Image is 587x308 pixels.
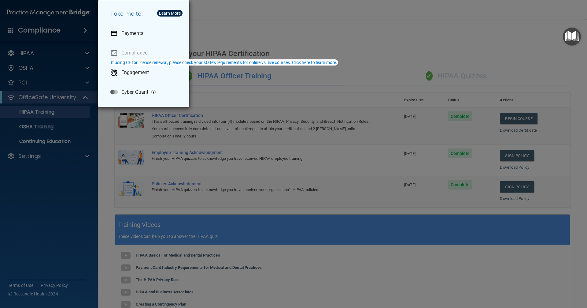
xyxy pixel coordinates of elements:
div: Learn More [159,11,181,15]
p: Engagement [121,69,149,76]
button: Open Resource Center [563,28,581,46]
a: Cyber Quant [105,84,184,101]
button: Learn More [157,10,183,17]
div: If using CE for license renewal, please check your state's requirements for online vs. live cours... [111,60,337,65]
a: Compliance [105,44,184,62]
a: Engagement [105,64,184,81]
iframe: Drift Widget Chat Controller [481,265,580,289]
h5: Take me to: [105,5,184,22]
button: If using CE for license renewal, please check your state's requirements for online vs. live cours... [110,59,338,66]
p: Cyber Quant [121,89,148,95]
a: Payments [105,25,184,42]
p: Payments [121,30,143,36]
